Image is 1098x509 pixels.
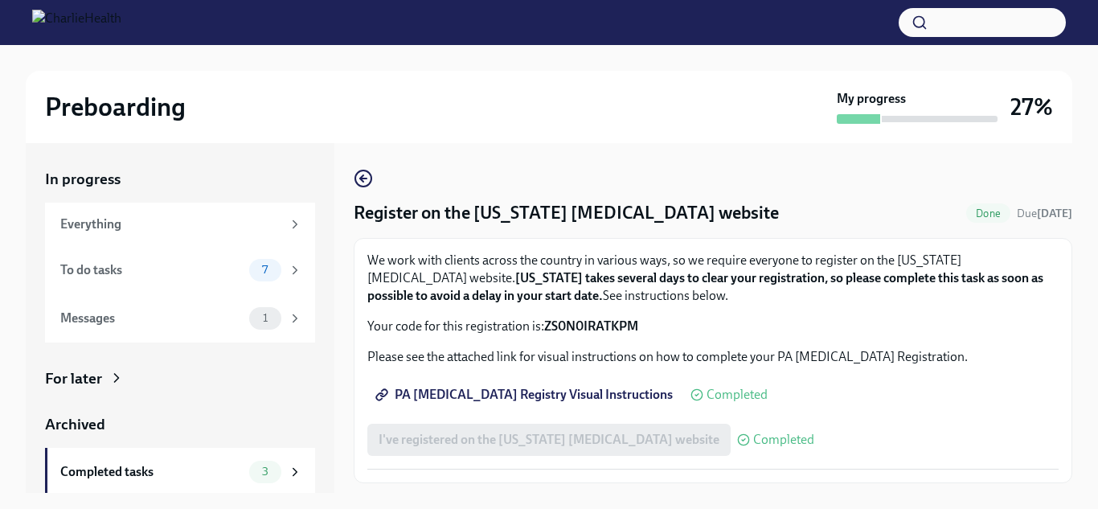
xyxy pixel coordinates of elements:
span: PA [MEDICAL_DATA] Registry Visual Instructions [379,387,673,403]
span: 3 [252,466,278,478]
span: 7 [252,264,277,276]
img: CharlieHealth [32,10,121,35]
a: For later [45,368,315,389]
p: Please see the attached link for visual instructions on how to complete your PA [MEDICAL_DATA] Re... [367,348,1059,366]
a: To do tasks7 [45,246,315,294]
a: Everything [45,203,315,246]
span: Done [966,207,1010,220]
span: Completed [707,388,768,401]
span: 1 [253,312,277,324]
span: Completed [753,433,814,446]
a: Archived [45,414,315,435]
strong: ZS0N0IRATKPM [544,318,638,334]
a: Messages1 [45,294,315,343]
strong: My progress [837,90,906,108]
div: For later [45,368,102,389]
a: In progress [45,169,315,190]
a: Completed tasks3 [45,448,315,496]
h4: Register on the [US_STATE] [MEDICAL_DATA] website [354,201,779,225]
span: August 11th, 2025 08:00 [1017,206,1072,221]
div: Messages [60,310,243,327]
span: Due [1017,207,1072,220]
div: Completed tasks [60,463,243,481]
h2: Preboarding [45,91,186,123]
p: Your code for this registration is: [367,318,1059,335]
strong: [US_STATE] takes several days to clear your registration, so please complete this task as soon as... [367,270,1043,303]
strong: [DATE] [1037,207,1072,220]
div: Everything [60,216,281,233]
a: PA [MEDICAL_DATA] Registry Visual Instructions [367,379,684,411]
h3: 27% [1010,92,1053,121]
p: We work with clients across the country in various ways, so we require everyone to register on th... [367,252,1059,305]
div: To do tasks [60,261,243,279]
